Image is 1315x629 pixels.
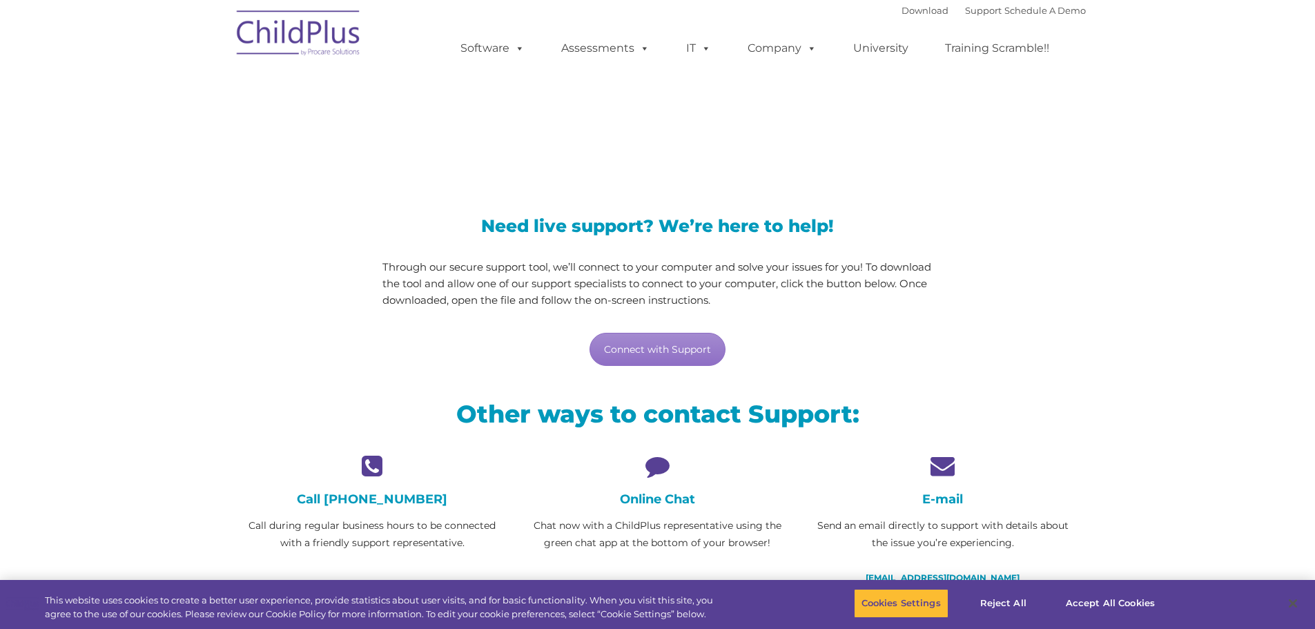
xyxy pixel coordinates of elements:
button: Close [1278,588,1308,619]
h4: Online Chat [525,492,790,507]
button: Accept All Cookies [1058,589,1162,618]
a: Assessments [547,35,663,62]
a: Software [447,35,538,62]
p: Chat now with a ChildPlus representative using the green chat app at the bottom of your browser! [525,517,790,552]
div: This website uses cookies to create a better user experience, provide statistics about user visit... [45,594,723,621]
p: Send an email directly to support with details about the issue you’re experiencing. [810,517,1075,552]
a: Support [965,5,1002,16]
img: ChildPlus by Procare Solutions [230,1,368,70]
font: | [902,5,1086,16]
button: Reject All [960,589,1046,618]
p: Through our secure support tool, we’ll connect to your computer and solve your issues for you! To... [382,259,933,309]
p: Call during regular business hours to be connected with a friendly support representative. [240,517,505,552]
span: LiveSupport with SplashTop [240,99,757,142]
h4: E-mail [810,492,1075,507]
a: Connect with Support [590,333,725,366]
h2: Other ways to contact Support: [240,398,1075,429]
a: Training Scramble!! [931,35,1063,62]
a: IT [672,35,725,62]
h3: Need live support? We’re here to help! [382,217,933,235]
a: Company [734,35,830,62]
a: University [839,35,922,62]
a: Schedule A Demo [1004,5,1086,16]
a: [EMAIL_ADDRESS][DOMAIN_NAME] [866,572,1020,583]
button: Cookies Settings [854,589,948,618]
a: Download [902,5,948,16]
h4: Call [PHONE_NUMBER] [240,492,505,507]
